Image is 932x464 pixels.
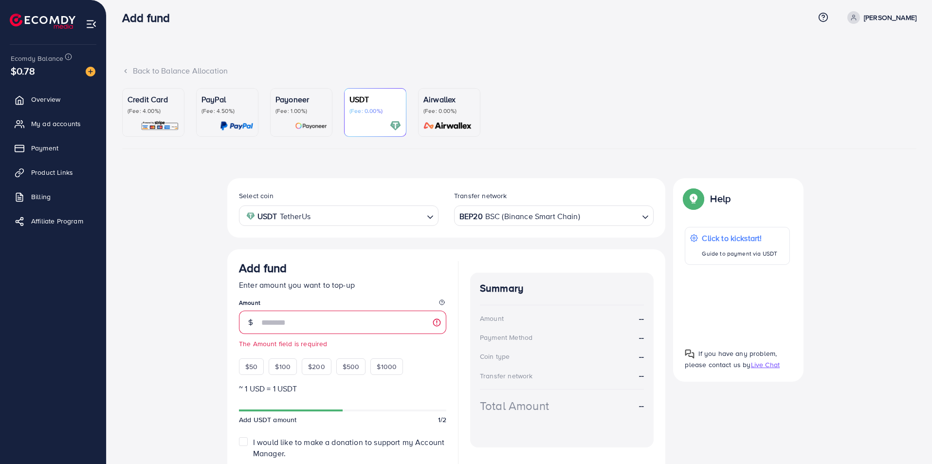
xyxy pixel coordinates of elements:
p: Guide to payment via USDT [702,248,777,260]
strong: -- [639,370,644,381]
a: Overview [7,90,99,109]
span: If you have any problem, please contact us by [685,349,777,370]
img: menu [86,19,97,30]
img: Popup guide [685,349,694,359]
p: (Fee: 0.00%) [423,107,475,115]
a: [PERSON_NAME] [843,11,916,24]
p: [PERSON_NAME] [864,12,916,23]
strong: -- [639,400,644,411]
img: card [390,120,401,131]
strong: -- [639,332,644,343]
div: Total Amount [480,397,549,414]
p: PayPal [201,93,253,105]
p: ~ 1 USD = 1 USDT [239,383,446,394]
a: My ad accounts [7,114,99,133]
span: Billing [31,192,51,202]
span: $100 [275,362,291,371]
span: Affiliate Program [31,216,83,226]
span: Ecomdy Balance [11,54,63,63]
div: Coin type [480,352,510,361]
label: Select coin [239,191,274,201]
div: Back to Balance Allocation [122,65,916,76]
div: Search for option [239,205,439,225]
label: Transfer network [454,191,507,201]
a: Billing [7,187,99,206]
div: Search for option [454,205,654,225]
input: Search for option [313,208,423,223]
h3: Add fund [239,261,287,275]
p: Credit Card [128,93,179,105]
a: Product Links [7,163,99,182]
span: Product Links [31,167,73,177]
img: Popup guide [685,190,702,207]
img: card [141,120,179,131]
small: The Amount field is required [239,339,446,349]
span: BSC (Binance Smart Chain) [485,209,580,223]
legend: Amount [239,298,446,311]
div: Transfer network [480,371,533,381]
h4: Summary [480,282,644,295]
img: coin [246,212,255,221]
span: Payment [31,143,58,153]
span: $500 [343,362,360,371]
strong: USDT [257,209,277,223]
span: My ad accounts [31,119,81,129]
iframe: Chat [891,420,925,457]
span: Add USDT amount [239,415,296,425]
p: (Fee: 1.00%) [275,107,327,115]
span: $50 [245,362,257,371]
h3: Add fund [122,11,178,25]
span: 1/2 [438,415,446,425]
span: $1000 [377,362,397,371]
p: USDT [349,93,401,105]
strong: BEP20 [459,209,483,223]
strong: -- [639,351,644,362]
span: I would like to make a donation to support my Account Manager. [253,437,444,459]
p: (Fee: 0.00%) [349,107,401,115]
div: Amount [480,314,504,323]
span: $0.78 [11,64,35,78]
p: (Fee: 4.50%) [201,107,253,115]
input: Search for option [581,208,638,223]
img: card [295,120,327,131]
p: Payoneer [275,93,327,105]
p: Airwallex [423,93,475,105]
span: Overview [31,94,60,104]
span: TetherUs [280,209,311,223]
img: card [220,120,253,131]
img: logo [10,14,75,29]
strong: -- [639,313,644,324]
div: Payment Method [480,333,532,342]
p: Help [710,193,731,204]
a: Affiliate Program [7,211,99,231]
p: Click to kickstart! [702,232,777,244]
a: Payment [7,138,99,158]
p: Enter amount you want to top-up [239,279,446,291]
span: Live Chat [750,360,779,370]
img: image [86,67,95,76]
p: (Fee: 4.00%) [128,107,179,115]
span: $200 [308,362,325,371]
img: card [420,120,475,131]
